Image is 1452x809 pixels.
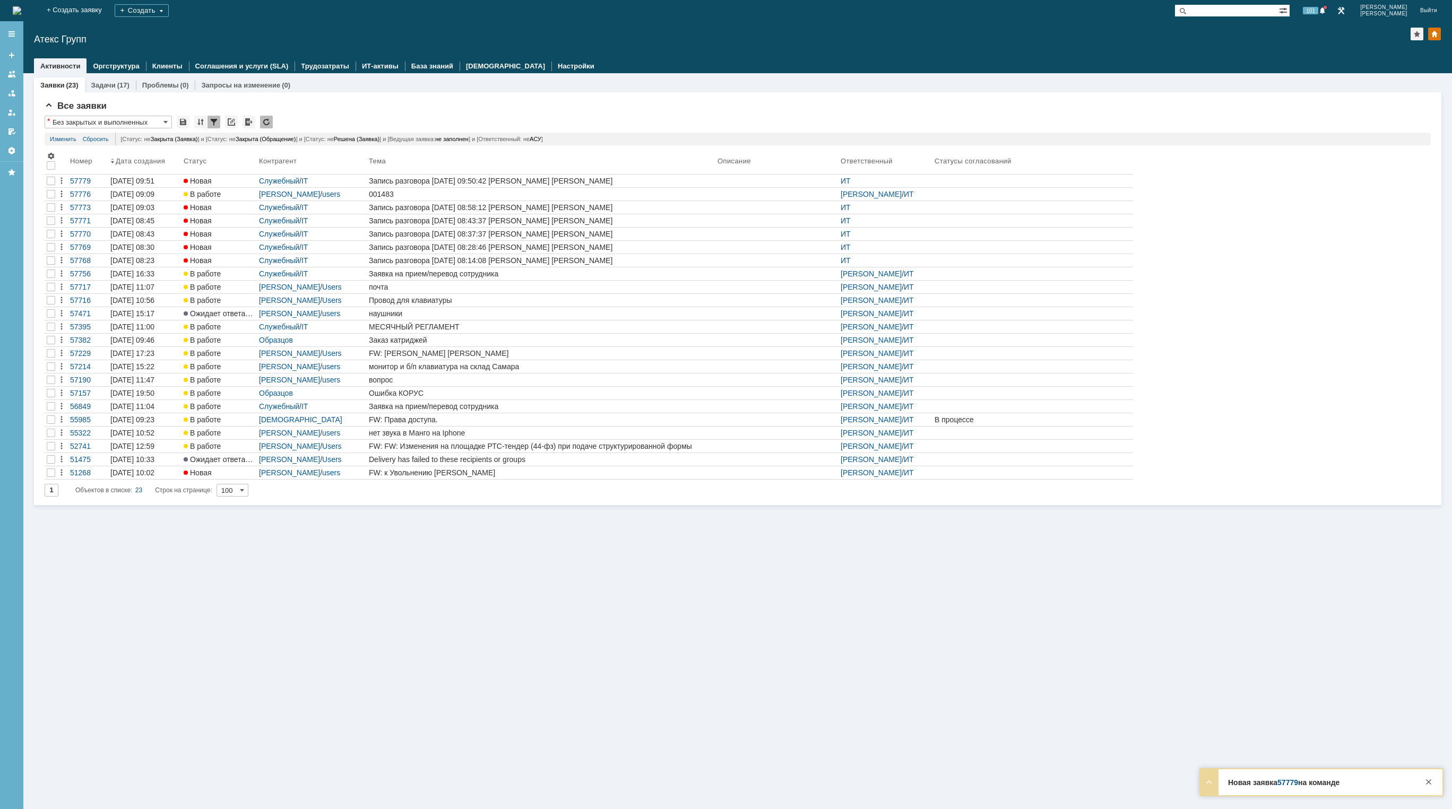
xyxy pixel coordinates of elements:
th: Номер [68,150,108,175]
div: 001483 [369,190,713,198]
div: Экспорт списка [243,116,255,128]
a: users [322,309,340,318]
a: Служебный [259,243,299,251]
span: В работе [184,389,221,397]
a: Служебный [259,230,299,238]
a: [PERSON_NAME] [841,415,902,424]
div: Скопировать ссылку на список [225,116,238,128]
a: Запись разговора [DATE] 08:43:37 [PERSON_NAME] [PERSON_NAME] [367,214,715,227]
div: 57716 [70,296,106,305]
a: [PERSON_NAME] [259,309,320,318]
a: Служебный [259,256,299,265]
a: ИТ [904,323,914,331]
a: IT [301,323,308,331]
div: МЕСЯЧНЫЙ РЕГЛАМЕНТ [369,323,713,331]
a: [DATE] 09:09 [108,188,181,201]
div: 57382 [70,336,106,344]
div: FW: Права доступа. [369,415,713,424]
a: В работе [181,281,257,293]
a: 51475 [68,453,108,466]
a: [DATE] 08:30 [108,241,181,254]
a: [DATE] 15:17 [108,307,181,320]
a: монитор и б/п клавиатура на склад Самара [367,360,715,373]
span: В работе [184,362,221,371]
a: Образцов [PERSON_NAME] [259,389,320,406]
a: Ожидает ответа контрагента [181,453,257,466]
a: Перейти на домашнюю страницу [13,6,21,15]
a: ИТ [841,203,851,212]
a: ИТ [841,177,851,185]
span: В работе [184,349,221,358]
a: Настройки [3,142,20,159]
a: [PERSON_NAME] [259,349,320,358]
a: [DATE] 10:56 [108,294,181,307]
div: Запись разговора [DATE] 08:28:46 [PERSON_NAME] [PERSON_NAME] [369,243,713,251]
a: IT [301,402,308,411]
a: ИТ [904,269,914,278]
div: [DATE] 09:23 [110,415,154,424]
a: FW: Права доступа. [367,413,715,426]
a: вопрос [367,373,715,386]
div: 57770 [70,230,106,238]
a: IT [301,256,308,265]
a: ИТ [904,296,914,305]
span: Новая [184,256,212,265]
div: [DATE] 17:23 [110,349,154,358]
div: 56849 [70,402,106,411]
a: [DATE] 16:33 [108,267,181,280]
a: Служебный [259,203,299,212]
a: users [322,376,340,384]
div: [DATE] 19:50 [110,389,154,397]
div: [DATE] 08:45 [110,216,154,225]
a: ИТ [904,402,914,411]
a: [PERSON_NAME] [841,362,902,371]
div: Запись разговора [DATE] 08:37:37 [PERSON_NAME] [PERSON_NAME] [369,230,713,238]
a: [PERSON_NAME] [841,349,902,358]
a: Запись разговора [DATE] 08:14:08 [PERSON_NAME] [PERSON_NAME] [367,254,715,267]
th: Статус [181,150,257,175]
div: В процессе [935,415,1131,424]
th: Дата создания [108,150,181,175]
a: ИТ [904,336,914,344]
div: Номер [70,157,92,165]
a: [PERSON_NAME] [841,429,902,437]
th: Тема [367,150,715,175]
a: 57776 [68,188,108,201]
div: [DATE] 08:30 [110,243,154,251]
a: Ожидает ответа контрагента [181,307,257,320]
div: [DATE] 16:33 [110,269,154,278]
div: Заявка на прием/перевод сотрудника [369,402,713,411]
a: Клиенты [152,62,183,70]
span: Новая [184,216,212,225]
th: Ответственный [839,150,932,175]
a: В работе [181,387,257,399]
a: ИТ [841,216,851,225]
a: Служебный [259,177,299,185]
div: Создать [115,4,169,17]
a: users [322,429,340,437]
a: 55322 [68,427,108,439]
a: [PERSON_NAME] [259,429,320,437]
a: Образцов [PERSON_NAME] [259,336,320,353]
div: нет звука в Манго на Iphone [369,429,713,437]
a: Новая [181,175,257,187]
span: Новая [184,243,212,251]
span: В работе [184,415,221,424]
div: Контрагент [259,157,299,165]
a: [PERSON_NAME] [841,323,902,331]
a: IT [301,216,308,225]
a: 57157 [68,387,108,399]
div: Заказ катриджей [369,336,713,344]
a: IT [301,203,308,212]
div: Запись разговора [DATE] 09:50:42 [PERSON_NAME] [PERSON_NAME] [369,177,713,185]
a: FW: FW: Изменения на площадке РТС-тендер (44-фз) при подаче структурированной формы заявки [367,440,715,453]
div: 57190 [70,376,106,384]
a: Служебный [259,402,299,411]
div: 57776 [70,190,106,198]
a: Запись разговора [DATE] 09:50:42 [PERSON_NAME] [PERSON_NAME] [367,175,715,187]
a: ИТ [904,283,914,291]
span: Новая [184,177,212,185]
a: [PERSON_NAME] [841,309,902,318]
div: [DATE] 10:33 [110,455,154,464]
a: Users [322,283,342,291]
